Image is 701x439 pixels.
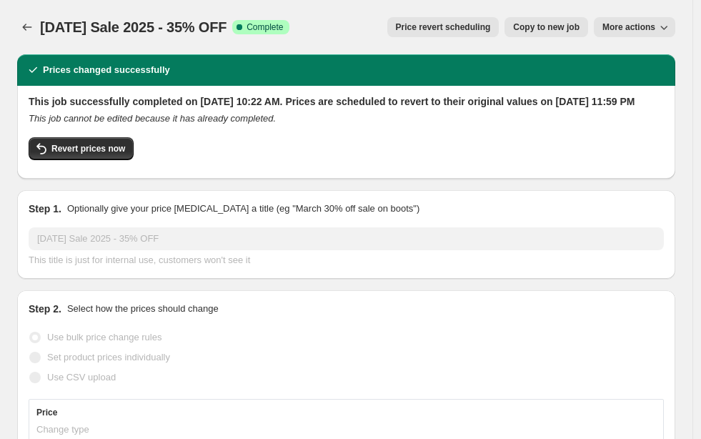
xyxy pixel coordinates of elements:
[51,143,125,154] span: Revert prices now
[67,202,419,216] p: Optionally give your price [MEDICAL_DATA] a title (eg "March 30% off sale on boots")
[29,302,61,316] h2: Step 2.
[602,21,655,33] span: More actions
[47,372,116,383] span: Use CSV upload
[594,17,675,37] button: More actions
[67,302,219,316] p: Select how the prices should change
[29,202,61,216] h2: Step 1.
[17,17,37,37] button: Price change jobs
[387,17,499,37] button: Price revert scheduling
[36,424,89,435] span: Change type
[29,255,250,265] span: This title is just for internal use, customers won't see it
[43,63,170,77] h2: Prices changed successfully
[396,21,491,33] span: Price revert scheduling
[36,407,57,418] h3: Price
[40,19,227,35] span: [DATE] Sale 2025 - 35% OFF
[47,332,161,342] span: Use bulk price change rules
[29,137,134,160] button: Revert prices now
[29,227,664,250] input: 30% off holiday sale
[47,352,170,362] span: Set product prices individually
[247,21,283,33] span: Complete
[29,94,664,109] h2: This job successfully completed on [DATE] 10:22 AM. Prices are scheduled to revert to their origi...
[504,17,588,37] button: Copy to new job
[29,113,276,124] i: This job cannot be edited because it has already completed.
[513,21,580,33] span: Copy to new job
